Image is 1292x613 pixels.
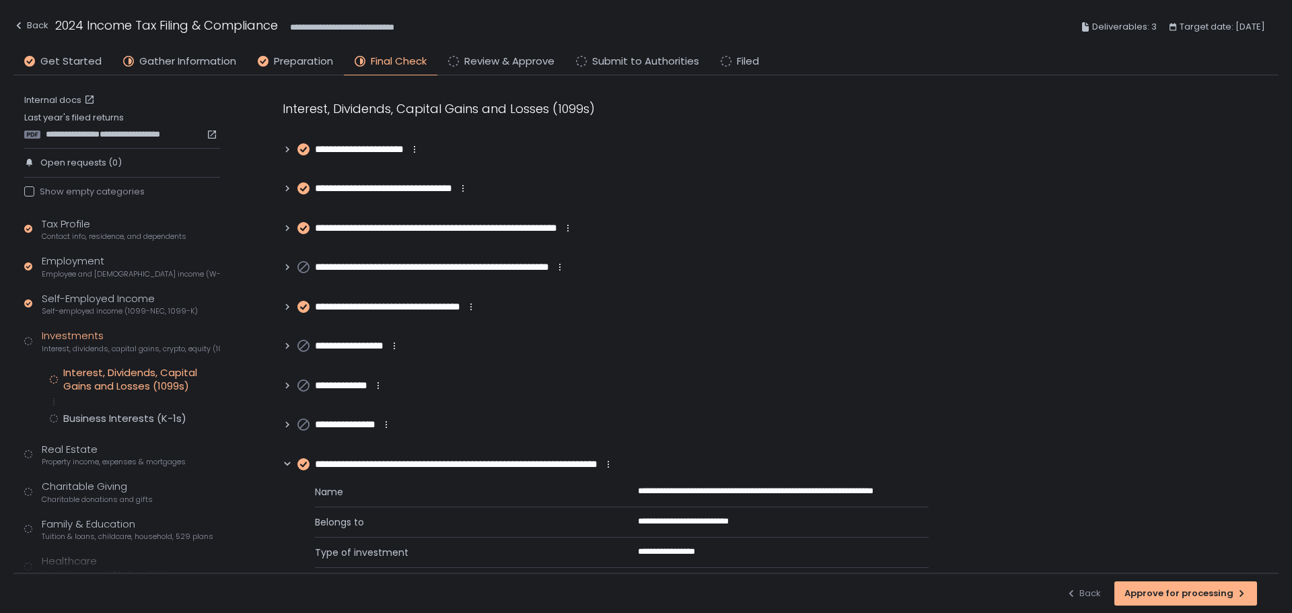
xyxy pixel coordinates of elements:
span: Type of investment [315,546,606,559]
span: Tuition & loans, childcare, household, 529 plans [42,532,213,542]
span: Contact info, residence, and dependents [42,231,186,242]
span: Property income, expenses & mortgages [42,457,186,467]
span: Open requests (0) [40,157,122,169]
span: Charitable donations and gifts [42,495,153,505]
span: Gather Information [139,54,236,69]
button: Back [1066,581,1101,606]
span: Deliverables: 3 [1092,19,1157,35]
div: Back [1066,587,1101,600]
div: Back [13,17,48,34]
div: Last year's filed returns [24,112,220,140]
span: Name [315,485,606,499]
div: Charitable Giving [42,479,153,505]
div: Family & Education [42,517,213,542]
div: Interest, Dividends, Capital Gains and Losses (1099s) [283,100,929,118]
span: Belongs to [315,515,606,529]
div: Healthcare [42,554,201,579]
span: Interest, dividends, capital gains, crypto, equity (1099s, K-1s) [42,344,220,354]
span: Employee and [DEMOGRAPHIC_DATA] income (W-2s) [42,269,220,279]
div: Employment [42,254,220,279]
button: Back [13,16,48,38]
a: Internal docs [24,94,98,106]
h1: 2024 Income Tax Filing & Compliance [55,16,278,34]
span: Health insurance, HSAs & medical expenses [42,569,201,579]
div: Approve for processing [1124,587,1247,600]
span: Final Check [371,54,427,69]
span: Get Started [40,54,102,69]
div: Investments [42,328,220,354]
span: Review & Approve [464,54,554,69]
span: Self-employed income (1099-NEC, 1099-K) [42,306,198,316]
span: Preparation [274,54,333,69]
div: Business Interests (K-1s) [63,412,186,425]
span: Submit to Authorities [592,54,699,69]
span: Target date: [DATE] [1180,19,1265,35]
div: Interest, Dividends, Capital Gains and Losses (1099s) [63,366,220,393]
div: Tax Profile [42,217,186,242]
span: Filed [737,54,759,69]
button: Approve for processing [1114,581,1257,606]
div: Real Estate [42,442,186,468]
div: Self-Employed Income [42,291,198,317]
